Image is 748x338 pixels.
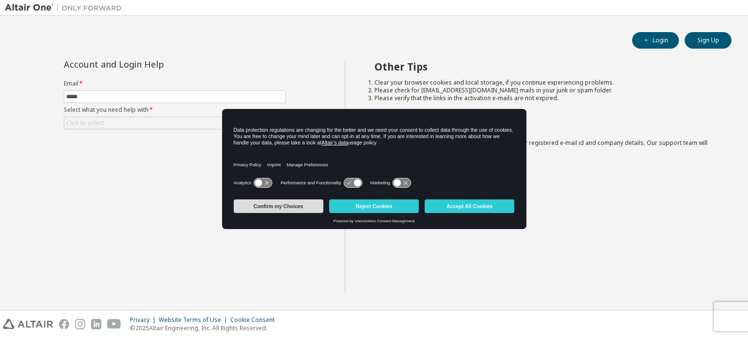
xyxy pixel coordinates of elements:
[64,60,242,68] div: Account and Login Help
[64,117,285,129] div: Click to select
[66,119,104,127] div: Click to select
[75,319,85,329] img: instagram.svg
[685,32,731,49] button: Sign Up
[3,319,53,329] img: altair_logo.svg
[374,87,714,94] li: Please check for [EMAIL_ADDRESS][DOMAIN_NAME] mails in your junk or spam folder.
[159,316,230,324] div: Website Terms of Use
[130,316,159,324] div: Privacy
[59,319,69,329] img: facebook.svg
[230,316,280,324] div: Cookie Consent
[91,319,101,329] img: linkedin.svg
[374,60,714,73] h2: Other Tips
[374,79,714,87] li: Clear your browser cookies and local storage, if you continue experiencing problems.
[5,3,127,13] img: Altair One
[130,324,280,332] p: © 2025 Altair Engineering, Inc. All Rights Reserved.
[374,121,714,133] h2: Not sure how to login?
[374,94,714,102] li: Please verify that the links in the activation e-mails are not expired.
[374,139,708,155] span: with a brief description of the problem, your registered e-mail id and company details. Our suppo...
[64,80,286,88] label: Email
[632,32,679,49] button: Login
[64,106,286,114] label: Select what you need help with
[107,319,121,329] img: youtube.svg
